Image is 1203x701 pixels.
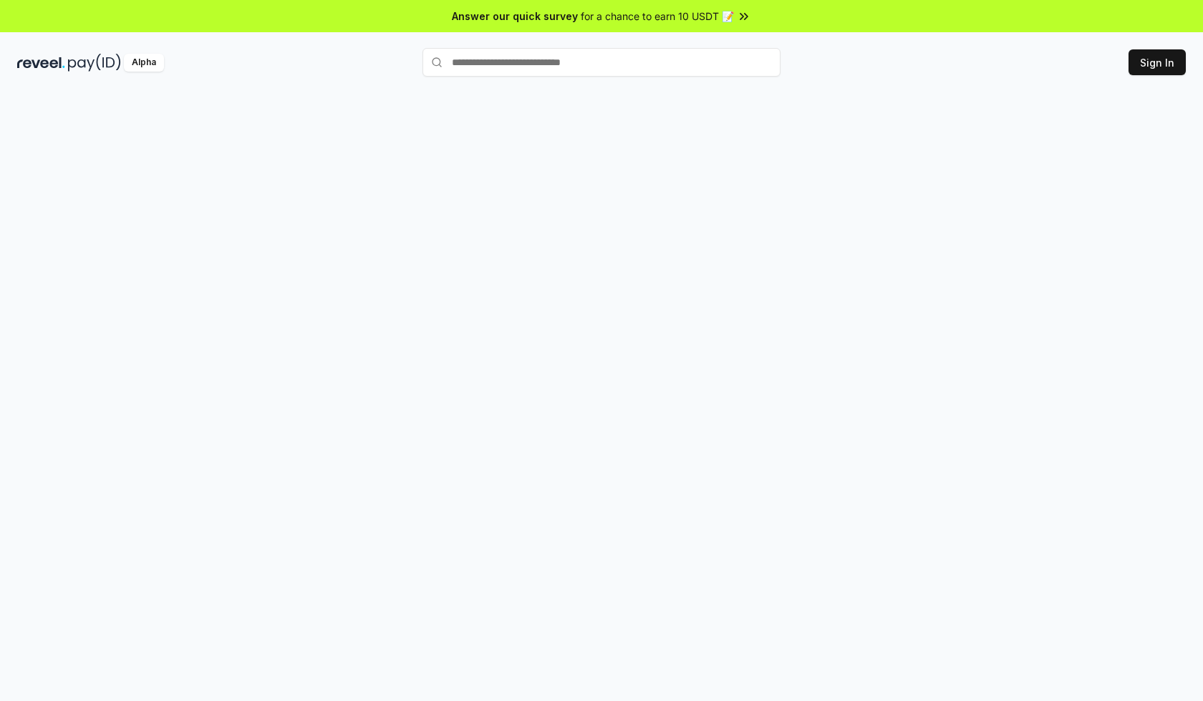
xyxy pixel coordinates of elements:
[68,54,121,72] img: pay_id
[1129,49,1186,75] button: Sign In
[581,9,734,24] span: for a chance to earn 10 USDT 📝
[17,54,65,72] img: reveel_dark
[452,9,578,24] span: Answer our quick survey
[124,54,164,72] div: Alpha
